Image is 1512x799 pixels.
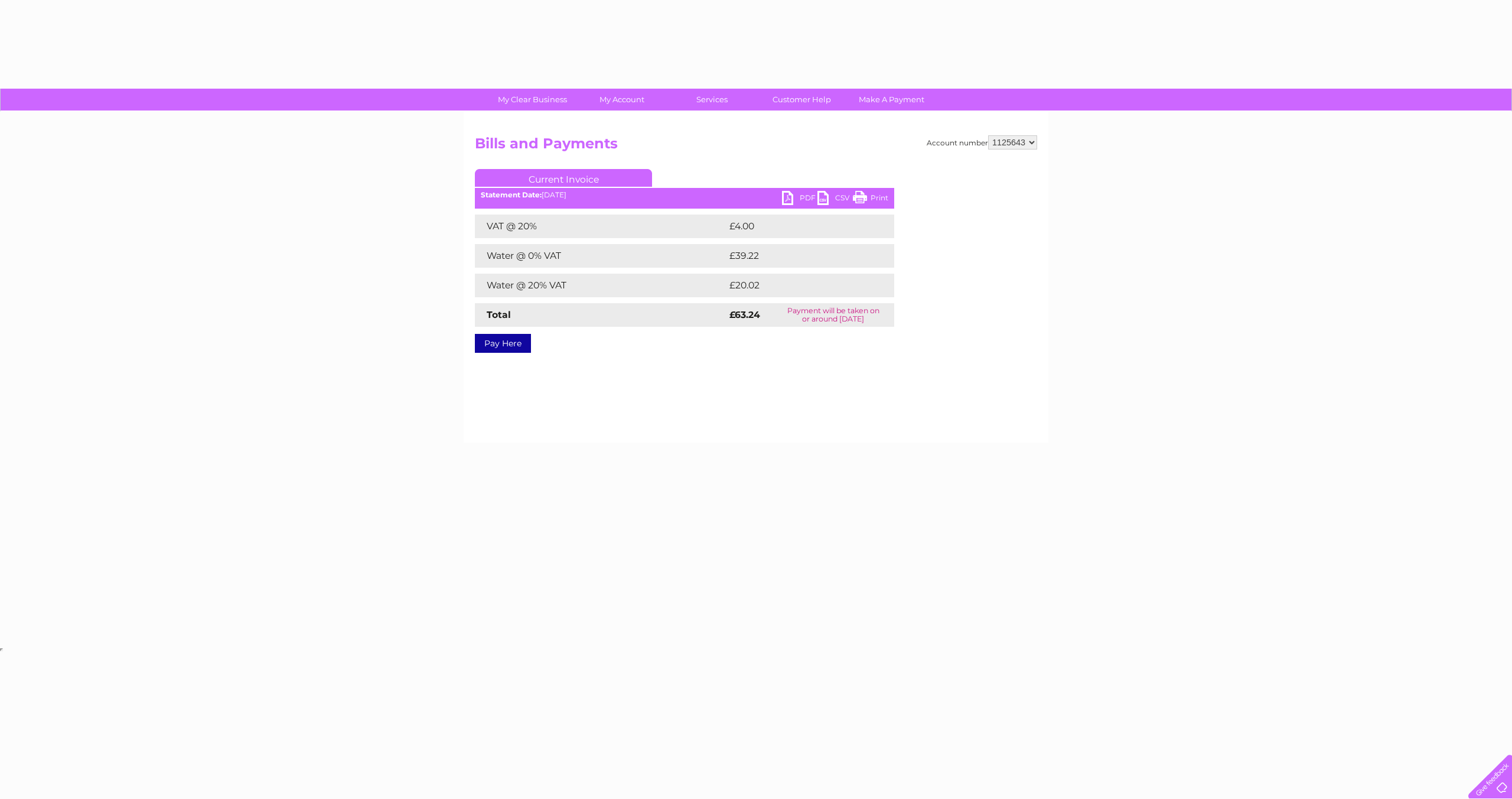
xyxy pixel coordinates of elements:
[853,191,888,208] a: Print
[663,89,761,111] a: Services
[726,274,871,297] td: £20.02
[475,274,726,297] td: Water @ 20% VAT
[729,309,760,320] strong: £63.24
[475,244,726,268] td: Water @ 0% VAT
[753,89,850,111] a: Customer Help
[475,215,726,238] td: VAT @ 20%
[927,135,1037,150] div: Account number
[782,191,817,208] a: PDF
[817,191,853,208] a: CSV
[481,190,542,199] b: Statement Date:
[475,334,531,353] a: Pay Here
[843,89,940,111] a: Make A Payment
[475,191,894,199] div: [DATE]
[475,135,1037,158] h2: Bills and Payments
[726,215,867,238] td: £4.00
[484,89,581,111] a: My Clear Business
[772,303,894,327] td: Payment will be taken on or around [DATE]
[487,309,511,320] strong: Total
[573,89,671,111] a: My Account
[475,169,652,187] a: Current Invoice
[726,244,870,268] td: £39.22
